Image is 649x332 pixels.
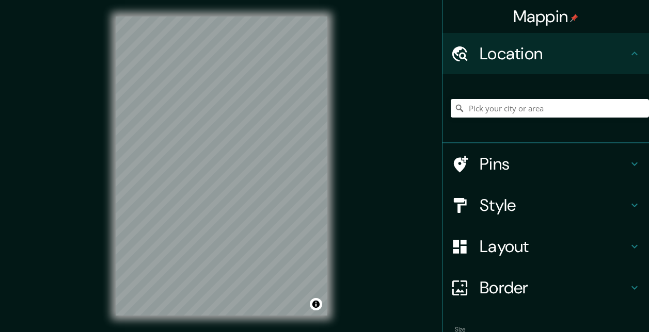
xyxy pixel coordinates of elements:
[570,14,578,22] img: pin-icon.png
[442,185,649,226] div: Style
[442,143,649,185] div: Pins
[480,277,628,298] h4: Border
[480,43,628,64] h4: Location
[480,236,628,257] h4: Layout
[442,33,649,74] div: Location
[480,154,628,174] h4: Pins
[442,267,649,308] div: Border
[513,6,579,27] h4: Mappin
[451,99,649,118] input: Pick your city or area
[442,226,649,267] div: Layout
[480,195,628,215] h4: Style
[310,298,322,310] button: Toggle attribution
[116,16,327,316] canvas: Map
